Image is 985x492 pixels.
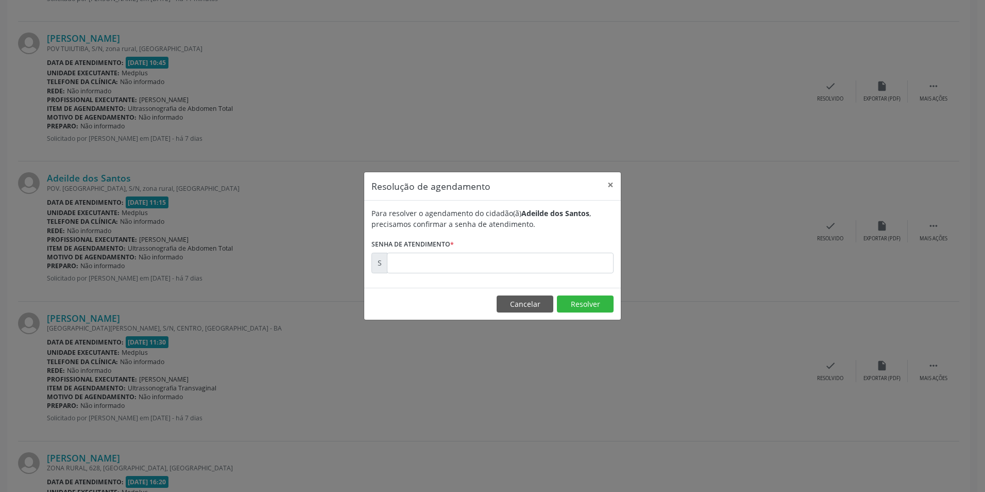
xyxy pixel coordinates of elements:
[371,253,387,273] div: S
[371,208,614,229] div: Para resolver o agendamento do cidadão(ã) , precisamos confirmar a senha de atendimento.
[557,296,614,313] button: Resolver
[600,172,621,198] button: Close
[371,237,454,253] label: Senha de atendimento
[497,296,553,313] button: Cancelar
[371,179,490,193] h5: Resolução de agendamento
[521,208,589,218] b: Adeilde dos Santos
